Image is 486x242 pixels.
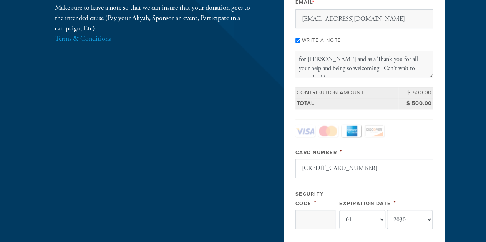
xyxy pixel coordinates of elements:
a: Discover [365,125,384,137]
select: Expiration Date month [339,210,385,229]
select: Expiration Date year [387,210,433,229]
label: Card Number [295,150,337,156]
label: Security Code [295,191,324,207]
td: Contribution Amount [295,87,398,98]
div: Make sure to leave a note so that we can insure that your donation goes to the intended cause (Pa... [55,2,259,44]
span: This field is required. [393,199,396,207]
label: Write a note [302,37,341,43]
a: Amex [342,125,361,137]
span: This field is required. [340,148,343,156]
a: MasterCard [318,125,338,137]
a: Terms & Conditions [55,34,111,43]
td: Total [295,98,398,109]
td: $ 500.00 [398,98,433,109]
td: $ 500.00 [398,87,433,98]
a: Visa [295,125,315,137]
span: This field is required. [314,199,317,207]
label: Expiration Date [339,201,391,207]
